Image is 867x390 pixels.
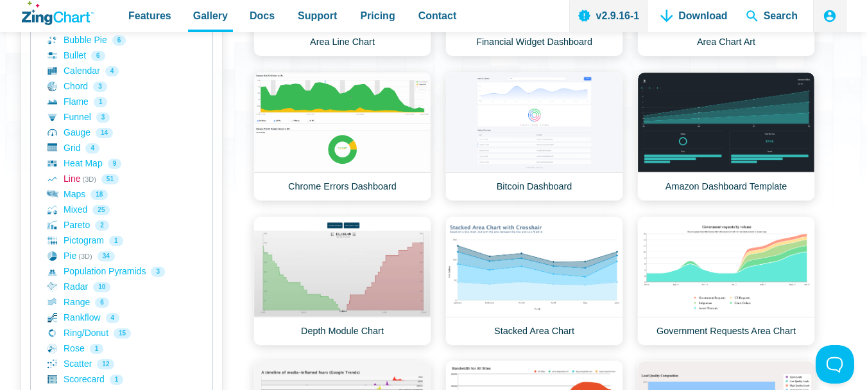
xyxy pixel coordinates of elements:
span: Pricing [360,7,395,24]
a: Amazon Dashboard Template [637,72,815,201]
span: Features [128,7,171,24]
span: Gallery [193,7,228,24]
a: Depth Module Chart [253,217,431,346]
span: Docs [250,7,275,24]
a: Government Requests Area Chart [637,217,815,346]
a: Bitcoin Dashboard [445,72,623,201]
iframe: Toggle Customer Support [816,345,854,384]
span: Support [298,7,337,24]
span: Contact [418,7,457,24]
a: ZingChart Logo. Click to return to the homepage [22,1,94,25]
a: Stacked Area Chart [445,217,623,346]
a: Chrome Errors Dashboard [253,72,431,201]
